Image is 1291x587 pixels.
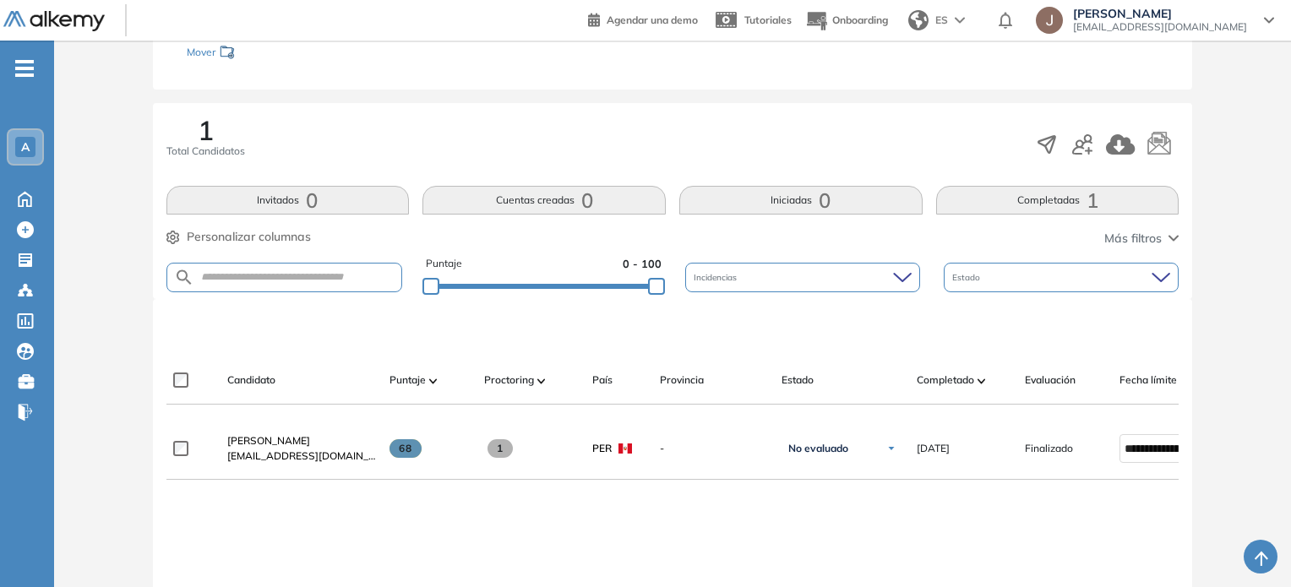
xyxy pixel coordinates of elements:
[21,140,30,154] span: A
[389,439,422,458] span: 68
[917,441,950,456] span: [DATE]
[166,228,311,246] button: Personalizar columnas
[1104,230,1162,247] span: Más filtros
[389,372,426,388] span: Puntaje
[1025,372,1076,388] span: Evaluación
[1073,20,1247,34] span: [EMAIL_ADDRESS][DOMAIN_NAME]
[187,38,356,69] div: Mover
[660,441,768,456] span: -
[988,392,1291,587] iframe: Chat Widget
[3,11,105,32] img: Logo
[1119,372,1177,388] span: Fecha límite
[955,17,965,24] img: arrow
[227,434,310,447] span: [PERSON_NAME]
[592,441,612,456] span: PER
[685,263,920,292] div: Incidencias
[917,372,974,388] span: Completado
[537,378,546,383] img: [missing "en.ARROW_ALT" translation]
[227,448,376,464] span: [EMAIL_ADDRESS][DOMAIN_NAME]
[592,372,613,388] span: País
[488,439,514,458] span: 1
[484,372,534,388] span: Proctoring
[187,228,311,246] span: Personalizar columnas
[227,372,275,388] span: Candidato
[679,186,923,215] button: Iniciadas0
[832,14,888,26] span: Onboarding
[422,186,666,215] button: Cuentas creadas0
[618,443,632,454] img: PER
[788,442,848,455] span: No evaluado
[166,144,245,159] span: Total Candidatos
[607,14,698,26] span: Agendar una demo
[198,117,214,144] span: 1
[174,267,194,288] img: SEARCH_ALT
[227,433,376,448] a: [PERSON_NAME]
[782,372,814,388] span: Estado
[886,443,896,454] img: Ícono de flecha
[744,14,792,26] span: Tutoriales
[15,67,34,70] i: -
[944,263,1179,292] div: Estado
[588,8,698,29] a: Agendar una demo
[694,271,740,284] span: Incidencias
[660,372,704,388] span: Provincia
[1104,230,1179,247] button: Más filtros
[935,13,948,28] span: ES
[988,392,1291,587] div: Widget de chat
[952,271,983,284] span: Estado
[426,256,462,272] span: Puntaje
[166,186,410,215] button: Invitados0
[908,10,929,30] img: world
[429,378,438,383] img: [missing "en.ARROW_ALT" translation]
[978,378,986,383] img: [missing "en.ARROW_ALT" translation]
[805,3,888,39] button: Onboarding
[623,256,662,272] span: 0 - 100
[936,186,1179,215] button: Completadas1
[1073,7,1247,20] span: [PERSON_NAME]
